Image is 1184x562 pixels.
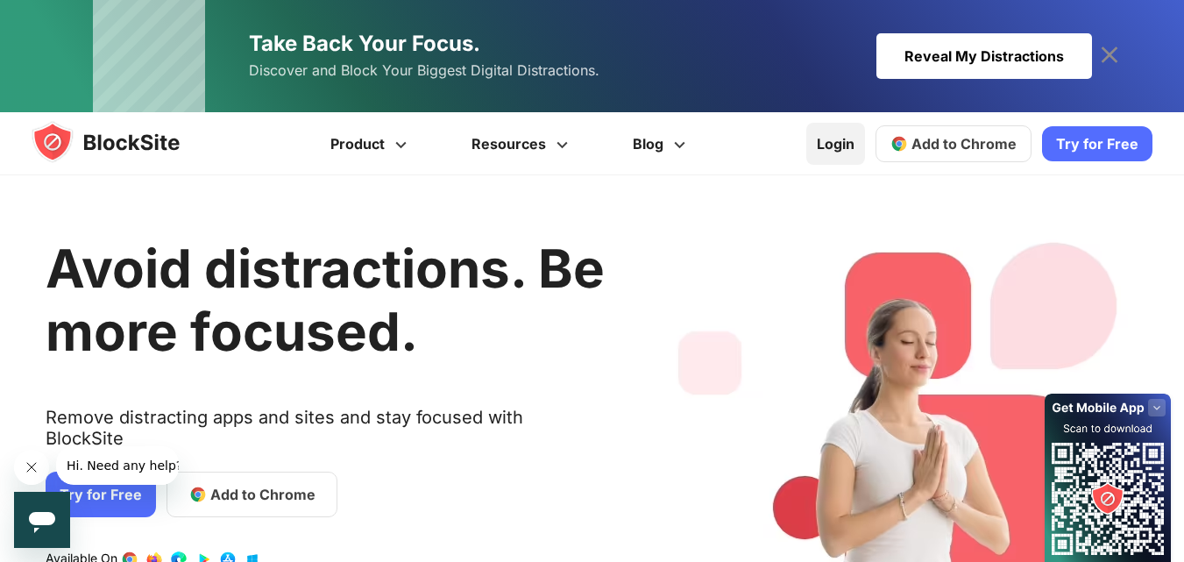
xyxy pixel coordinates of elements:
iframe: Button to launch messaging window [14,492,70,548]
a: Add to Chrome [167,472,337,517]
span: Add to Chrome [210,484,315,505]
text: Remove distracting apps and sites and stay focused with BlockSite [46,407,605,463]
a: Product [301,112,442,175]
a: Try for Free [46,472,156,517]
div: Reveal My Distractions [876,33,1092,79]
a: Blog [603,112,720,175]
span: Add to Chrome [911,135,1017,153]
a: Try for Free [1042,126,1152,161]
span: Take Back Your Focus. [249,31,480,56]
iframe: Close message [14,450,49,485]
a: Add to Chrome [876,125,1032,162]
img: blocksite-icon.5d769676.svg [32,121,214,163]
span: Discover and Block Your Biggest Digital Distractions. [249,58,599,83]
a: Resources [442,112,603,175]
a: Login [806,123,865,165]
span: Hi. Need any help? [11,12,126,26]
iframe: Message from company [56,446,179,485]
h1: Avoid distractions. Be more focused. [46,237,605,363]
img: chrome-icon.svg [890,135,908,153]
